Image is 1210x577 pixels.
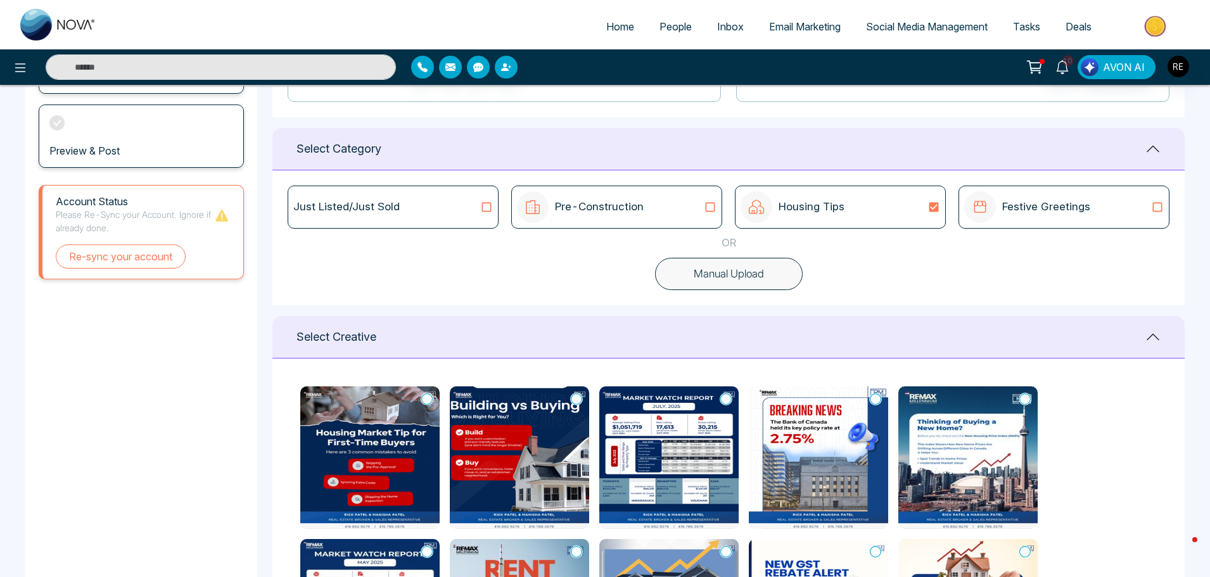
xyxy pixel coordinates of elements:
img: Market Report July Trends (22).png [599,386,739,529]
a: People [647,15,704,39]
h1: Account Status [56,196,214,208]
button: AVON AI [1078,55,1156,79]
span: People [659,20,692,33]
p: Housing Tips [779,199,844,215]
h1: Select Creative [296,330,376,344]
a: Deals [1053,15,1104,39]
img: Nova CRM Logo [20,9,96,41]
span: 10 [1062,55,1074,67]
img: icon [741,191,772,223]
img: icon [964,191,996,223]
span: Social Media Management [866,20,988,33]
p: Please Re-Sync your Account. Ignore if already done. [56,208,214,234]
a: 10 [1047,55,1078,77]
p: OR [722,235,736,251]
h1: Select Category [296,142,381,156]
img: Buying your first home Dont make these rookie mistakes (22).png [300,386,440,529]
img: Bank of Canada Interest Rate Held Steady (22).png [749,386,888,529]
img: New Housing Price Index.jpeg [898,386,1038,529]
a: Social Media Management [853,15,1000,39]
img: Lead Flow [1081,58,1099,76]
iframe: Intercom live chat [1167,534,1197,564]
a: Home [594,15,647,39]
img: Market-place.gif [1111,12,1202,41]
img: User Avatar [1168,56,1189,77]
span: AVON AI [1103,60,1145,75]
button: Re-sync your account [56,244,186,269]
p: Pre-Construction [555,199,644,215]
p: Festive Greetings [1002,199,1090,215]
img: Building vs Buying Whats the Right Choice for You (28).png [450,386,589,529]
span: Email Marketing [769,20,841,33]
span: Home [606,20,634,33]
a: Email Marketing [756,15,853,39]
span: Tasks [1013,20,1040,33]
h3: Preview & Post [49,145,120,157]
span: Inbox [717,20,744,33]
p: Just Listed/Just Sold [293,199,400,215]
a: Tasks [1000,15,1053,39]
a: Inbox [704,15,756,39]
span: Deals [1066,20,1092,33]
img: icon [517,191,549,223]
button: Manual Upload [655,258,803,291]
